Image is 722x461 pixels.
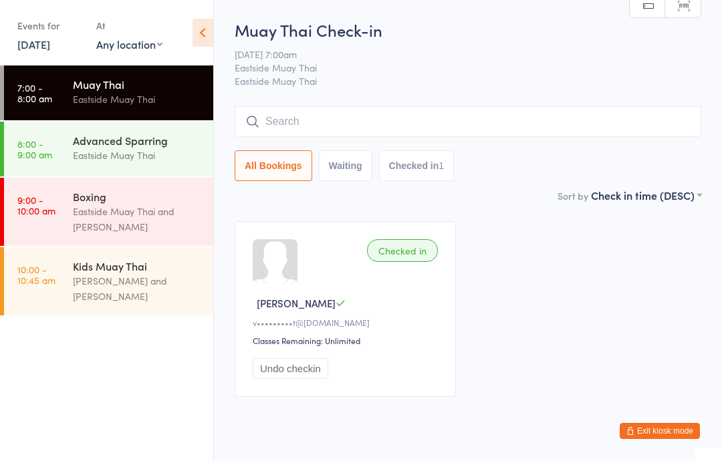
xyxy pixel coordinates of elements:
[620,423,700,439] button: Exit kiosk mode
[73,92,202,107] div: Eastside Muay Thai
[17,82,52,104] time: 7:00 - 8:00 am
[17,264,55,285] time: 10:00 - 10:45 am
[235,61,681,74] span: Eastside Muay Thai
[235,19,701,41] h2: Muay Thai Check-in
[17,15,83,37] div: Events for
[235,150,312,181] button: All Bookings
[73,77,202,92] div: Muay Thai
[439,160,444,171] div: 1
[253,317,442,328] div: v•••••••••
[235,47,681,61] span: [DATE] 7:00am
[73,148,202,163] div: Eastside Muay Thai
[319,150,372,181] button: Waiting
[96,37,162,51] div: Any location
[379,150,455,181] button: Checked in1
[96,15,162,37] div: At
[235,106,701,137] input: Search
[558,189,588,202] label: Sort by
[17,194,55,216] time: 9:00 - 10:00 am
[4,122,213,176] a: 8:00 -9:00 amAdvanced SparringEastside Muay Thai
[73,189,202,204] div: Boxing
[235,74,701,88] span: Eastside Muay Thai
[367,239,438,262] div: Checked in
[4,178,213,246] a: 9:00 -10:00 amBoxingEastside Muay Thai and [PERSON_NAME]
[17,37,50,51] a: [DATE]
[73,204,202,235] div: Eastside Muay Thai and [PERSON_NAME]
[73,133,202,148] div: Advanced Sparring
[591,188,701,202] div: Check in time (DESC)
[73,259,202,273] div: Kids Muay Thai
[253,335,442,346] div: Classes Remaining: Unlimited
[17,138,52,160] time: 8:00 - 9:00 am
[4,247,213,315] a: 10:00 -10:45 amKids Muay Thai[PERSON_NAME] and [PERSON_NAME]
[253,358,328,379] button: Undo checkin
[257,296,336,310] span: [PERSON_NAME]
[4,65,213,120] a: 7:00 -8:00 amMuay ThaiEastside Muay Thai
[73,273,202,304] div: [PERSON_NAME] and [PERSON_NAME]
